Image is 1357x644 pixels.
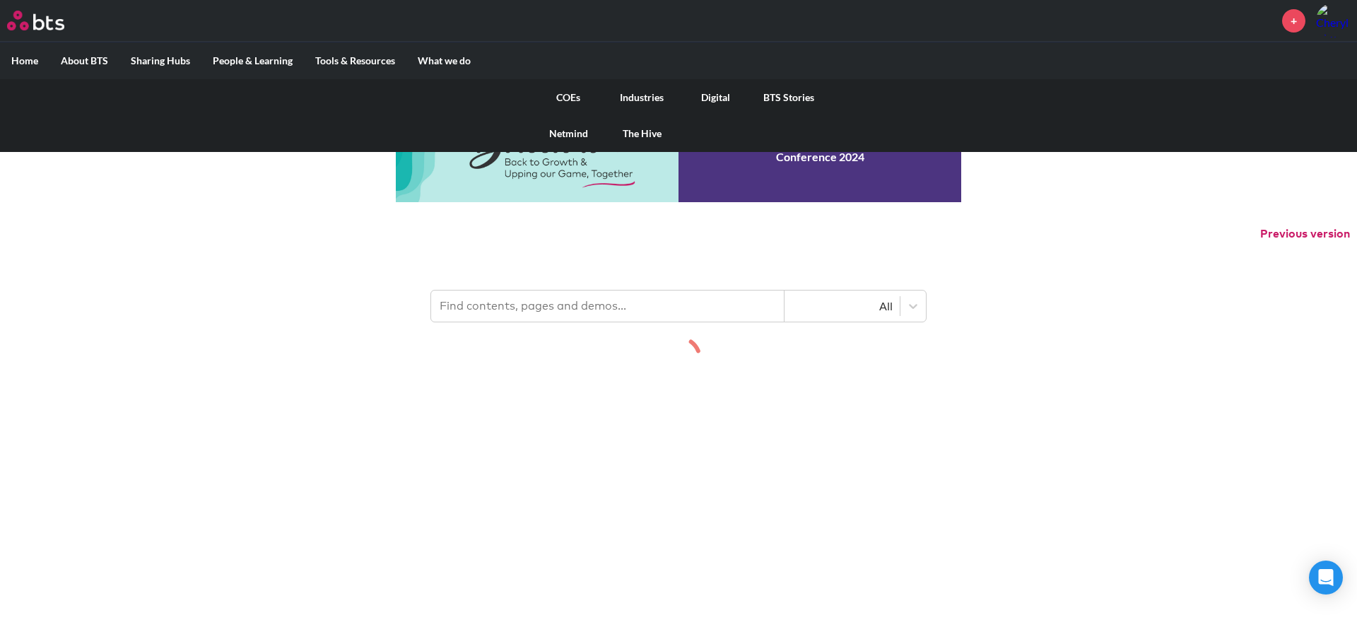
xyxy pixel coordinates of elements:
label: What we do [406,42,482,79]
div: Open Intercom Messenger [1309,561,1343,595]
a: Go home [7,11,90,30]
img: Cheryl Chua [1316,4,1350,37]
label: About BTS [49,42,119,79]
label: Tools & Resources [304,42,406,79]
a: Profile [1316,4,1350,37]
label: People & Learning [201,42,304,79]
div: All [792,298,893,314]
a: + [1282,9,1305,33]
button: Previous version [1260,226,1350,242]
img: BTS Logo [7,11,64,30]
input: Find contents, pages and demos... [431,291,785,322]
label: Sharing Hubs [119,42,201,79]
